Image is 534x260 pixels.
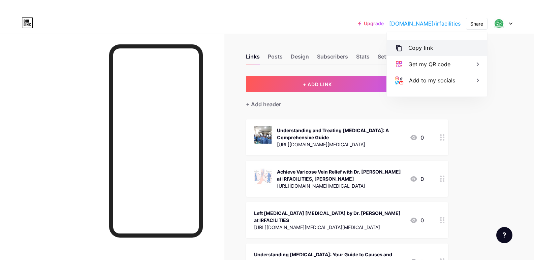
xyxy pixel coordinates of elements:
[277,168,404,182] div: Achieve Varicose Vein Relief with Dr. [PERSON_NAME] at IRFACILITIES, [PERSON_NAME]
[317,52,348,65] div: Subscribers
[493,17,505,30] img: irfacilities x
[254,224,404,231] div: [URL][DOMAIN_NAME][MEDICAL_DATA][MEDICAL_DATA]
[356,52,370,65] div: Stats
[277,141,404,148] div: [URL][DOMAIN_NAME][MEDICAL_DATA]
[254,168,272,185] img: Achieve Varicose Vein Relief with Dr. Sandeep Sharma at IRFACILITIES, Mohali
[408,44,433,52] div: Copy link
[268,52,283,65] div: Posts
[291,52,309,65] div: Design
[254,210,404,224] div: Left [MEDICAL_DATA] [MEDICAL_DATA] by Dr. [PERSON_NAME] at IRFACILITIES
[408,60,450,68] div: Get my QR code
[303,81,332,87] span: + ADD LINK
[410,216,424,224] div: 0
[358,21,384,26] a: Upgrade
[246,52,260,65] div: Links
[277,127,404,141] div: Understanding and Treating [MEDICAL_DATA]: A Comprehensive Guide
[246,76,389,92] button: + ADD LINK
[410,175,424,183] div: 0
[246,100,281,108] div: + Add header
[378,52,399,65] div: Settings
[409,76,455,84] div: Add to my socials
[254,126,272,144] img: Understanding and Treating Varicose Veins: A Comprehensive Guide
[470,20,483,27] div: Share
[277,182,404,189] div: [URL][DOMAIN_NAME][MEDICAL_DATA]
[410,134,424,142] div: 0
[389,20,461,28] a: [DOMAIN_NAME]/irfacilities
